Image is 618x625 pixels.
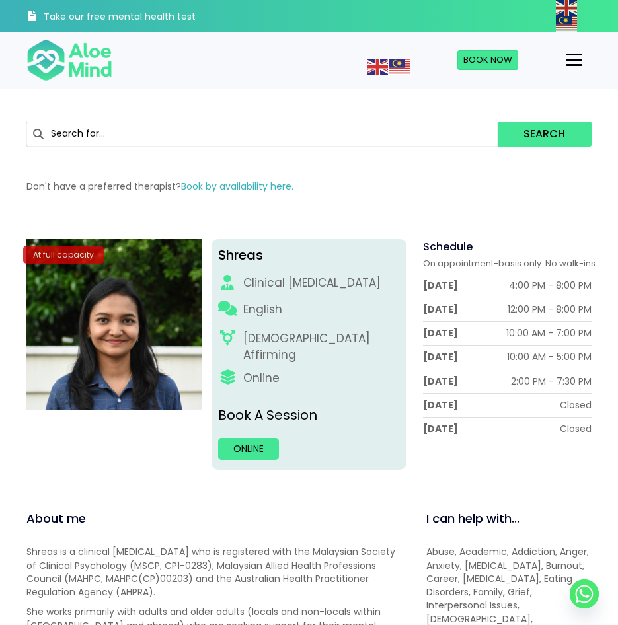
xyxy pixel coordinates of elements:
div: [DATE] [423,398,458,412]
div: Closed [560,398,592,412]
div: Closed [560,422,592,435]
div: At full capacity [23,246,104,264]
span: Book Now [463,54,512,66]
a: English [556,1,578,14]
span: About me [26,510,86,527]
a: English [367,59,389,73]
div: 10:00 AM - 7:00 PM [506,326,592,340]
a: Whatsapp [570,579,599,608]
div: [DATE] [423,303,458,316]
span: Schedule [423,239,473,254]
div: [DEMOGRAPHIC_DATA] Affirming [243,330,400,363]
img: Shreas clinical psychologist [26,239,202,410]
div: [DATE] [423,350,458,363]
a: Book by availability here. [181,180,293,193]
img: Aloe mind Logo [26,38,112,82]
div: 12:00 PM - 8:00 PM [508,303,592,316]
a: Malay [556,17,578,30]
a: Malay [389,59,412,73]
img: en [367,59,388,75]
a: Book Now [457,50,518,70]
img: ms [389,59,410,75]
p: English [243,301,282,318]
button: Menu [560,49,588,71]
div: [DATE] [423,279,458,292]
div: 2:00 PM - 7:30 PM [511,375,592,388]
span: On appointment-basis only. No walk-ins [423,257,596,270]
img: ms [556,16,577,32]
p: Don't have a preferred therapist? [26,180,592,193]
span: I can help with... [426,510,520,527]
div: [DATE] [423,326,458,340]
p: Book A Session [218,406,400,425]
p: Shreas is a clinical [MEDICAL_DATA] who is registered with the Malaysian Society of Clinical Psyc... [26,545,397,599]
button: Search [498,122,592,147]
div: [DATE] [423,375,458,388]
a: Online [218,438,279,459]
div: Clinical [MEDICAL_DATA] [243,275,381,291]
h3: Take our free mental health test [44,11,198,24]
div: Online [243,370,280,386]
div: [DATE] [423,422,458,435]
div: 4:00 PM - 8:00 PM [509,279,592,292]
div: Shreas [218,246,400,265]
input: Search for... [26,122,498,147]
a: Take our free mental health test [26,3,198,32]
div: 10:00 AM - 5:00 PM [507,350,592,363]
